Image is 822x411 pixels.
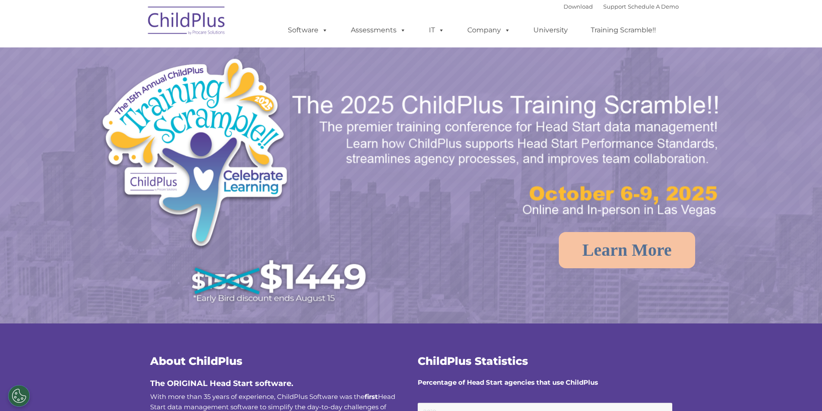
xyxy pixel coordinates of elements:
[525,22,576,39] a: University
[144,0,230,44] img: ChildPlus by Procare Solutions
[564,3,679,10] font: |
[582,22,665,39] a: Training Scramble!!
[279,22,337,39] a: Software
[418,355,528,367] span: ChildPlus Statistics
[603,3,626,10] a: Support
[564,3,593,10] a: Download
[459,22,519,39] a: Company
[420,22,453,39] a: IT
[365,392,378,401] b: first
[418,378,598,386] strong: Percentage of Head Start agencies that use ChildPlus
[150,379,293,388] span: The ORIGINAL Head Start software.
[150,355,243,367] span: About ChildPlus
[559,232,696,268] a: Learn More
[628,3,679,10] a: Schedule A Demo
[8,385,30,407] button: Cookies Settings
[342,22,415,39] a: Assessments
